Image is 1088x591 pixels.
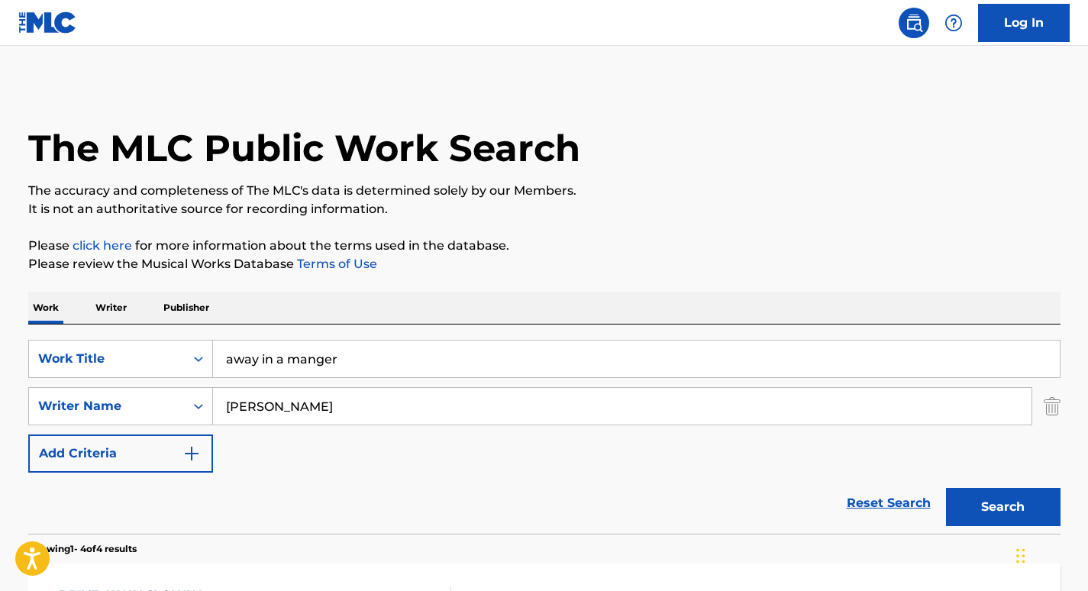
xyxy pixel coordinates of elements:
[978,4,1070,42] a: Log In
[159,292,214,324] p: Publisher
[28,182,1061,200] p: The accuracy and completeness of The MLC's data is determined solely by our Members.
[28,125,580,171] h1: The MLC Public Work Search
[28,434,213,473] button: Add Criteria
[839,486,938,520] a: Reset Search
[905,14,923,32] img: search
[944,14,963,32] img: help
[1044,387,1061,425] img: Delete Criterion
[38,350,176,368] div: Work Title
[1012,518,1088,591] iframe: Chat Widget
[18,11,77,34] img: MLC Logo
[28,542,137,556] p: Showing 1 - 4 of 4 results
[28,340,1061,534] form: Search Form
[28,237,1061,255] p: Please for more information about the terms used in the database.
[1016,533,1025,579] div: Drag
[899,8,929,38] a: Public Search
[938,8,969,38] div: Help
[182,444,201,463] img: 9d2ae6d4665cec9f34b9.svg
[28,292,63,324] p: Work
[294,257,377,271] a: Terms of Use
[946,488,1061,526] button: Search
[91,292,131,324] p: Writer
[28,200,1061,218] p: It is not an authoritative source for recording information.
[28,255,1061,273] p: Please review the Musical Works Database
[73,238,132,253] a: click here
[38,397,176,415] div: Writer Name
